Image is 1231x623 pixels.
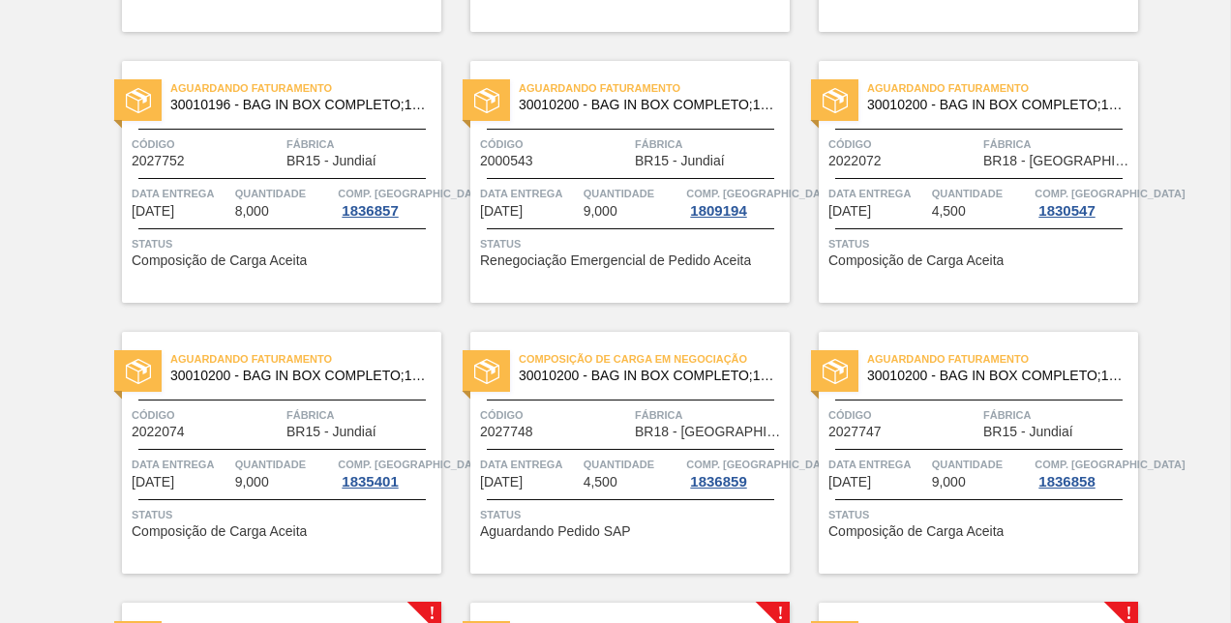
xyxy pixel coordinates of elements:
span: Aguardando Faturamento [519,78,790,98]
span: Status [480,505,785,524]
span: Comp. Carga [686,455,836,474]
span: 17/10/2025 [132,204,174,219]
span: 9,000 [932,475,966,489]
span: Aguardando Pedido SAP [480,524,631,539]
span: Status [480,234,785,253]
span: Composição de Carga Aceita [132,253,307,268]
span: 8,000 [235,204,269,219]
span: Aguardando Faturamento [170,349,441,369]
a: Comp. [GEOGRAPHIC_DATA]1836858 [1035,455,1133,489]
div: 1835401 [338,474,402,489]
span: Comp. Carga [338,184,488,203]
div: 1836857 [338,203,402,219]
span: 24/10/2025 [828,204,871,219]
span: Data Entrega [132,184,230,203]
span: 9,000 [235,475,269,489]
span: Comp. Carga [686,184,836,203]
span: Código [828,405,978,425]
span: 2027748 [480,425,533,439]
span: Fábrica [286,405,436,425]
a: statusAguardando Faturamento30010200 - BAG IN BOX COMPLETO;18L;DIET;;Código2022074FábricaBR15 - J... [93,332,441,574]
span: 2022074 [132,425,185,439]
a: statusAguardando Faturamento30010200 - BAG IN BOX COMPLETO;18L;DIET;;Código2027747FábricaBR15 - J... [790,332,1138,574]
span: Aguardando Faturamento [867,349,1138,369]
span: Quantidade [584,455,682,474]
span: Código [480,134,630,154]
span: BR15 - Jundiaí [286,425,376,439]
span: 30010196 - BAG IN BOX COMPLETO;18L;NORMAL;; [170,98,426,112]
span: BR18 - Pernambuco [635,425,785,439]
span: Quantidade [584,184,682,203]
span: Fábrica [983,134,1133,154]
div: 1830547 [1035,203,1098,219]
span: Quantidade [235,455,334,474]
span: 21/10/2025 [480,204,523,219]
span: Composição de Carga Aceita [828,524,1004,539]
span: 13/11/2025 [480,475,523,489]
img: status [126,359,151,384]
a: Comp. [GEOGRAPHIC_DATA]1809194 [686,184,785,219]
span: Status [132,505,436,524]
span: 4,500 [932,204,966,219]
span: Comp. Carga [1035,184,1185,203]
span: Aguardando Faturamento [170,78,441,98]
span: Comp. Carga [338,455,488,474]
img: status [474,88,499,113]
span: Data Entrega [132,455,230,474]
img: status [126,88,151,113]
span: Status [132,234,436,253]
span: Composição de Carga Aceita [132,524,307,539]
span: BR15 - Jundiaí [635,154,725,168]
a: Comp. [GEOGRAPHIC_DATA]1835401 [338,455,436,489]
span: Fábrica [983,405,1133,425]
span: 18/11/2025 [828,475,871,489]
img: status [474,359,499,384]
span: 03/11/2025 [132,475,174,489]
span: 2027747 [828,425,882,439]
span: Data Entrega [828,455,927,474]
a: Comp. [GEOGRAPHIC_DATA]1836859 [686,455,785,489]
span: 9,000 [584,204,617,219]
span: Comp. Carga [1035,455,1185,474]
span: 30010200 - BAG IN BOX COMPLETO;18L;DIET;; [867,369,1123,383]
span: BR18 - Pernambuco [983,154,1133,168]
span: Código [828,134,978,154]
a: Comp. [GEOGRAPHIC_DATA]1830547 [1035,184,1133,219]
span: Composição de Carga Aceita [828,253,1004,268]
span: 30010200 - BAG IN BOX COMPLETO;18L;DIET;; [519,98,774,112]
a: statusAguardando Faturamento30010200 - BAG IN BOX COMPLETO;18L;DIET;;Código2000543FábricaBR15 - J... [441,61,790,303]
a: statusAguardando Faturamento30010200 - BAG IN BOX COMPLETO;18L;DIET;;Código2022072FábricaBR18 - [... [790,61,1138,303]
span: 2022072 [828,154,882,168]
div: 1836858 [1035,474,1098,489]
span: 4,500 [584,475,617,489]
span: BR15 - Jundiaí [286,154,376,168]
span: Fábrica [635,134,785,154]
span: BR15 - Jundiaí [983,425,1073,439]
span: Data Entrega [828,184,927,203]
span: Fábrica [286,134,436,154]
span: Aguardando Faturamento [867,78,1138,98]
span: 30010200 - BAG IN BOX COMPLETO;18L;DIET;; [519,369,774,383]
span: Quantidade [235,184,334,203]
a: statusAguardando Faturamento30010196 - BAG IN BOX COMPLETO;18L;NORMAL;;Código2027752FábricaBR15 -... [93,61,441,303]
span: Código [132,405,282,425]
a: Comp. [GEOGRAPHIC_DATA]1836857 [338,184,436,219]
span: Status [828,234,1133,253]
span: Renegociação Emergencial de Pedido Aceita [480,253,751,268]
span: Quantidade [932,455,1031,474]
span: Quantidade [932,184,1031,203]
span: Status [828,505,1133,524]
span: 2000543 [480,154,533,168]
span: 30010200 - BAG IN BOX COMPLETO;18L;DIET;; [867,98,1123,112]
span: Código [480,405,630,425]
span: 30010200 - BAG IN BOX COMPLETO;18L;DIET;; [170,369,426,383]
span: Código [132,134,282,154]
div: 1809194 [686,203,750,219]
span: 2027752 [132,154,185,168]
img: status [823,359,848,384]
img: status [823,88,848,113]
span: Data Entrega [480,184,579,203]
div: 1836859 [686,474,750,489]
span: Composição de Carga em Negociação [519,349,790,369]
span: Data Entrega [480,455,579,474]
